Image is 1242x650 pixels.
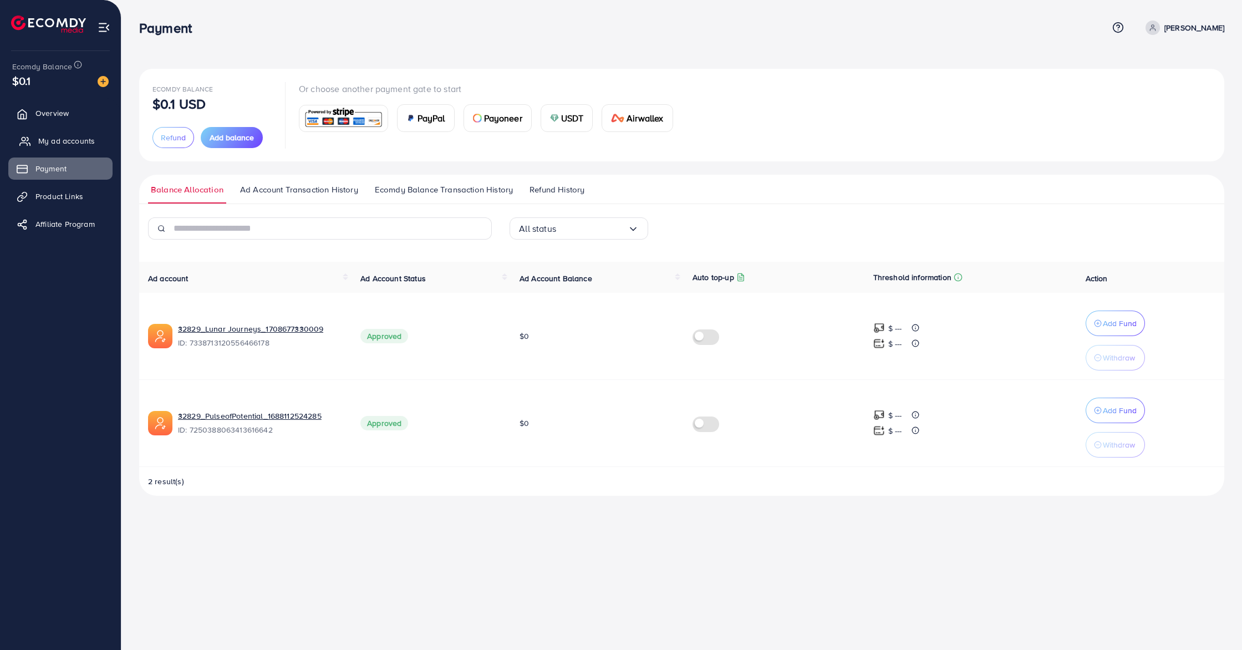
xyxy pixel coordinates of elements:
button: Add balance [201,127,263,148]
span: Affiliate Program [35,219,95,230]
p: Add Fund [1103,317,1137,330]
img: logo [11,16,86,33]
p: $ --- [888,409,902,422]
img: top-up amount [873,338,885,349]
a: card [299,105,388,132]
iframe: Chat [1195,600,1234,642]
span: Refund [161,132,186,143]
span: Ad Account Transaction History [240,184,358,196]
span: Balance Allocation [151,184,223,196]
img: card [473,114,482,123]
button: Add Fund [1086,311,1145,336]
span: Ecomdy Balance [152,84,213,94]
p: Auto top-up [693,271,734,284]
span: My ad accounts [38,135,95,146]
p: Or choose another payment gate to start [299,82,682,95]
img: card [550,114,559,123]
img: image [98,76,109,87]
h3: Payment [139,20,201,36]
button: Refund [152,127,194,148]
span: USDT [561,111,584,125]
p: $ --- [888,424,902,438]
p: $ --- [888,337,902,351]
div: Search for option [510,217,648,240]
span: Ad Account Balance [520,273,592,284]
a: My ad accounts [8,130,113,152]
span: ID: 7250388063413616642 [178,424,343,435]
img: top-up amount [873,425,885,436]
span: ID: 7338713120556466178 [178,337,343,348]
span: Action [1086,273,1108,284]
span: Add balance [210,132,254,143]
img: card [303,106,384,130]
img: ic-ads-acc.e4c84228.svg [148,324,172,348]
img: card [406,114,415,123]
a: Affiliate Program [8,213,113,235]
span: All status [519,220,556,237]
div: <span class='underline'>32829_Lunar Journeys_1708677330009</span></br>7338713120556466178 [178,323,343,349]
span: Approved [360,329,408,343]
span: Approved [360,416,408,430]
a: Product Links [8,185,113,207]
img: menu [98,21,110,34]
button: Withdraw [1086,345,1145,370]
span: Overview [35,108,69,119]
a: cardPayoneer [464,104,532,132]
p: Withdraw [1103,351,1135,364]
a: 32829_Lunar Journeys_1708677330009 [178,323,323,334]
p: $ --- [888,322,902,335]
span: Airwallex [627,111,663,125]
button: Withdraw [1086,432,1145,458]
a: cardAirwallex [602,104,673,132]
img: top-up amount [873,322,885,334]
input: Search for option [556,220,628,237]
span: $0 [520,331,529,342]
span: Ecomdy Balance [12,61,72,72]
img: card [611,114,624,123]
span: PayPal [418,111,445,125]
span: 2 result(s) [148,476,184,487]
span: Ecomdy Balance Transaction History [375,184,513,196]
a: [PERSON_NAME] [1141,21,1224,35]
span: Payment [35,163,67,174]
span: Payoneer [484,111,522,125]
a: 32829_PulseofPotential_1688112524285 [178,410,322,422]
span: Product Links [35,191,83,202]
p: [PERSON_NAME] [1164,21,1224,34]
a: cardUSDT [541,104,593,132]
img: ic-ads-acc.e4c84228.svg [148,411,172,435]
div: <span class='underline'>32829_PulseofPotential_1688112524285</span></br>7250388063413616642 [178,410,343,436]
span: $0 [520,418,529,429]
span: $0.1 [12,73,31,89]
span: Ad Account Status [360,273,426,284]
a: Overview [8,102,113,124]
a: cardPayPal [397,104,455,132]
a: Payment [8,158,113,180]
span: Ad account [148,273,189,284]
p: $0.1 USD [152,97,206,110]
p: Add Fund [1103,404,1137,417]
button: Add Fund [1086,398,1145,423]
p: Threshold information [873,271,951,284]
span: Refund History [530,184,584,196]
img: top-up amount [873,409,885,421]
p: Withdraw [1103,438,1135,451]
